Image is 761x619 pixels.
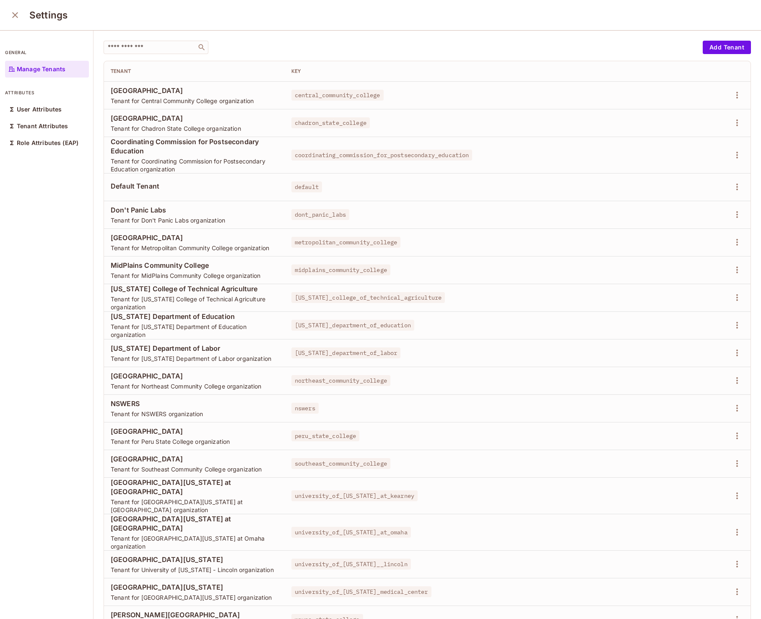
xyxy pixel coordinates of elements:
[291,586,431,597] span: university_of_[US_STATE]_medical_center
[291,375,390,386] span: northeast_community_college
[111,114,278,123] span: [GEOGRAPHIC_DATA]
[111,399,278,408] span: NSWERS
[111,355,278,363] span: Tenant for [US_STATE] Department of Labor organization
[111,244,278,252] span: Tenant for Metropolitan Community College organization
[111,272,278,280] span: Tenant for MidPlains Community College organization
[111,181,278,191] span: Default Tenant
[17,66,65,73] p: Manage Tenants
[111,323,278,339] span: Tenant for [US_STATE] Department of Education organization
[291,430,360,441] span: peru_state_college
[291,559,411,570] span: university_of_[US_STATE]__lincoln
[291,209,349,220] span: dont_panic_labs
[111,295,278,311] span: Tenant for [US_STATE] College of Technical Agriculture organization
[111,438,278,445] span: Tenant for Peru State College organization
[5,49,89,56] p: general
[703,41,751,54] button: Add Tenant
[111,555,278,564] span: [GEOGRAPHIC_DATA][US_STATE]
[17,123,68,129] p: Tenant Attributes
[291,264,390,275] span: midplains_community_college
[291,90,384,101] span: central_community_college
[111,284,278,293] span: [US_STATE] College of Technical Agriculture
[111,465,278,473] span: Tenant for Southeast Community College organization
[111,478,278,496] span: [GEOGRAPHIC_DATA][US_STATE] at [GEOGRAPHIC_DATA]
[111,534,278,550] span: Tenant for [GEOGRAPHIC_DATA][US_STATE] at Omaha organization
[291,527,411,538] span: university_of_[US_STATE]_at_omaha
[111,312,278,321] span: [US_STATE] Department of Education
[291,347,401,358] span: [US_STATE]_department_of_labor
[17,140,78,146] p: Role Attributes (EAP)
[29,9,68,21] h3: Settings
[291,237,401,248] span: metropolitan_community_college
[111,344,278,353] span: [US_STATE] Department of Labor
[5,89,89,96] p: attributes
[291,292,445,303] span: [US_STATE]_college_of_technical_agriculture
[291,490,418,501] span: university_of_[US_STATE]_at_kearney
[111,410,278,418] span: Tenant for NSWERS organization
[111,593,278,601] span: Tenant for [GEOGRAPHIC_DATA][US_STATE] organization
[111,157,278,173] span: Tenant for Coordinating Commission for Postsecondary Education organization
[111,97,278,105] span: Tenant for Central Community College organization
[291,68,687,75] div: Key
[111,498,278,514] span: Tenant for [GEOGRAPHIC_DATA][US_STATE] at [GEOGRAPHIC_DATA] organization
[291,320,414,331] span: [US_STATE]_department_of_education
[111,86,278,95] span: [GEOGRAPHIC_DATA]
[111,137,278,155] span: Coordinating Commission for Postsecondary Education
[111,205,278,215] span: Don't Panic Labs
[111,427,278,436] span: [GEOGRAPHIC_DATA]
[291,403,319,414] span: nswers
[111,583,278,592] span: [GEOGRAPHIC_DATA][US_STATE]
[111,124,278,132] span: Tenant for Chadron State College organization
[291,117,370,128] span: chadron_state_college
[111,454,278,464] span: [GEOGRAPHIC_DATA]
[111,68,278,75] div: Tenant
[111,261,278,270] span: MidPlains Community College
[17,106,62,113] p: User Attributes
[111,371,278,381] span: [GEOGRAPHIC_DATA]
[111,382,278,390] span: Tenant for Northeast Community College organization
[111,514,278,533] span: [GEOGRAPHIC_DATA][US_STATE] at [GEOGRAPHIC_DATA]
[7,7,23,23] button: close
[291,181,322,192] span: default
[291,458,390,469] span: southeast_community_college
[111,216,278,224] span: Tenant for Don't Panic Labs organization
[111,233,278,242] span: [GEOGRAPHIC_DATA]
[111,566,278,574] span: Tenant for University of [US_STATE] - Lincoln organization
[291,150,473,161] span: coordinating_commission_for_postsecondary_education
